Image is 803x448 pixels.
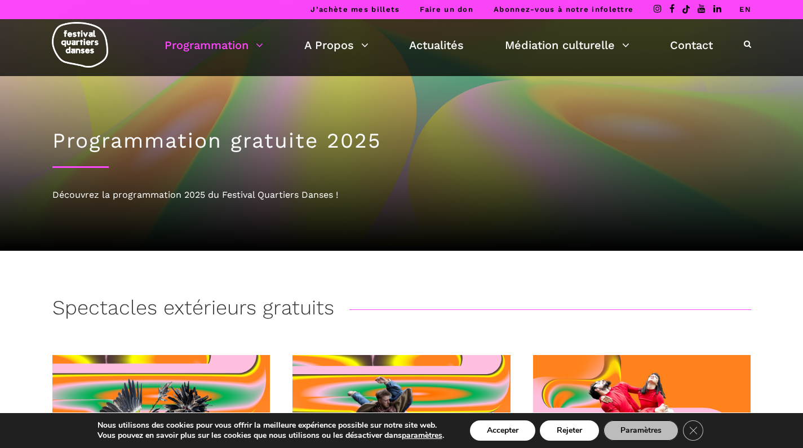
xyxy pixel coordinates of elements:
button: Paramètres [604,420,678,441]
button: Accepter [470,420,535,441]
a: Actualités [409,36,464,55]
a: EN [739,5,751,14]
a: Programmation [165,36,263,55]
a: Abonnez-vous à notre infolettre [494,5,633,14]
button: Rejeter [540,420,599,441]
div: Découvrez la programmation 2025 du Festival Quartiers Danses ! [52,188,751,202]
a: A Propos [304,36,369,55]
a: Faire un don [420,5,473,14]
p: Vous pouvez en savoir plus sur les cookies que nous utilisons ou les désactiver dans . [97,431,444,441]
a: J’achète mes billets [310,5,400,14]
p: Nous utilisons des cookies pour vous offrir la meilleure expérience possible sur notre site web. [97,420,444,431]
button: Close GDPR Cookie Banner [683,420,703,441]
a: Contact [670,36,713,55]
h3: Spectacles extérieurs gratuits [52,296,334,324]
img: logo-fqd-med [52,22,108,68]
button: paramètres [402,431,442,441]
a: Médiation culturelle [505,36,629,55]
h1: Programmation gratuite 2025 [52,128,751,153]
